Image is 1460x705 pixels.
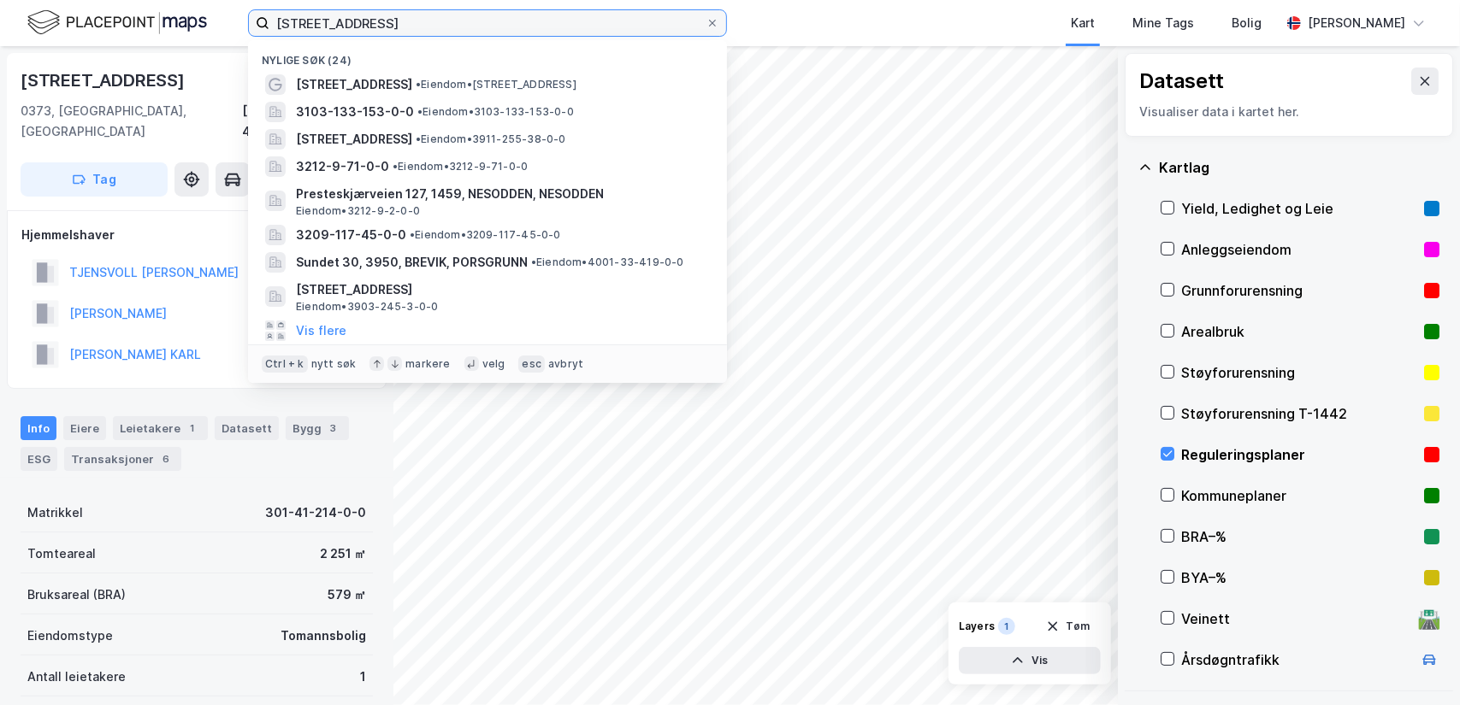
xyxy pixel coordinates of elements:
div: Transaksjoner [64,447,181,471]
div: Yield, Ledighet og Leie [1181,198,1417,219]
div: Anleggseiendom [1181,239,1417,260]
div: 1 [184,420,201,437]
div: Grunnforurensning [1181,280,1417,301]
div: Arealbruk [1181,321,1417,342]
div: Layers [959,620,995,633]
span: • [416,132,421,145]
span: [STREET_ADDRESS] [296,279,706,300]
div: Hjemmelshaver [21,225,372,245]
div: Reguleringsplaner [1181,444,1417,465]
button: Vis flere [296,320,346,341]
span: Eiendom • 4001-33-419-0-0 [531,256,684,269]
div: avbryt [548,357,583,371]
input: Søk på adresse, matrikkel, gårdeiere, leietakere eller personer [269,10,706,36]
span: [STREET_ADDRESS] [296,129,412,150]
span: 3209-117-45-0-0 [296,225,406,245]
div: Støyforurensning T-1442 [1181,403,1417,424]
div: Datasett [215,416,279,440]
button: Vis [959,647,1101,674]
span: Sundet 30, 3950, BREVIK, PORSGRUNN [296,252,528,273]
div: Antall leietakere [27,667,126,687]
iframe: Chat Widget [1374,623,1460,705]
span: Eiendom • 3911-255-38-0-0 [416,132,566,146]
div: Bygg [286,416,349,440]
span: • [393,160,398,173]
div: Kartlag [1159,157,1439,178]
div: Støyforurensning [1181,362,1417,383]
div: Årsdøgntrafikk [1181,649,1412,670]
button: Tøm [1035,613,1101,640]
span: Eiendom • 3212-9-2-0-0 [296,204,420,218]
div: 1 [360,667,366,687]
div: Kommuneplaner [1181,485,1417,506]
div: 579 ㎡ [328,585,366,605]
span: • [416,78,421,91]
div: markere [405,357,450,371]
div: Eiendomstype [27,626,113,646]
span: • [531,256,536,268]
div: Leietakere [113,416,208,440]
div: Ctrl + k [262,355,308,373]
span: 3212-9-71-0-0 [296,156,389,177]
div: 3 [325,420,342,437]
div: ESG [21,447,57,471]
span: • [410,228,415,241]
div: Info [21,416,56,440]
img: logo.f888ab2527a4732fd821a326f86c7f29.svg [27,8,207,38]
div: Visualiser data i kartet her. [1139,102,1439,122]
div: Kart [1071,13,1095,33]
div: velg [482,357,505,371]
div: [STREET_ADDRESS] [21,67,188,94]
span: • [417,105,423,118]
button: Tag [21,162,168,197]
div: 301-41-214-0-0 [265,502,366,523]
div: Matrikkel [27,502,83,523]
div: 1 [998,618,1015,635]
div: Datasett [1139,68,1224,95]
span: Presteskjærveien 127, 1459, NESODDEN, NESODDEN [296,184,706,204]
div: esc [518,355,545,373]
div: Tomteareal [27,543,96,564]
div: nytt søk [311,357,357,371]
div: Tomannsbolig [281,626,366,646]
div: Veinett [1181,608,1412,629]
span: 3103-133-153-0-0 [296,102,414,122]
div: 6 [157,450,174,467]
div: BRA–% [1181,526,1417,547]
span: Eiendom • [STREET_ADDRESS] [416,78,576,91]
div: [PERSON_NAME] [1308,13,1405,33]
div: Kontrollprogram for chat [1374,623,1460,705]
span: Eiendom • 3209-117-45-0-0 [410,228,561,242]
div: 🛣️ [1418,608,1441,630]
span: Eiendom • 3212-9-71-0-0 [393,160,528,173]
div: Eiere [63,416,106,440]
div: [GEOGRAPHIC_DATA], 41/214 [242,101,373,142]
div: 0373, [GEOGRAPHIC_DATA], [GEOGRAPHIC_DATA] [21,101,242,142]
div: Nylige søk (24) [248,40,727,71]
span: Eiendom • 3903-245-3-0-0 [296,300,438,314]
div: Bruksareal (BRA) [27,585,126,605]
div: 2 251 ㎡ [320,543,366,564]
div: BYA–% [1181,567,1417,588]
span: [STREET_ADDRESS] [296,74,412,95]
div: Mine Tags [1132,13,1194,33]
span: Eiendom • 3103-133-153-0-0 [417,105,574,119]
div: Bolig [1232,13,1262,33]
